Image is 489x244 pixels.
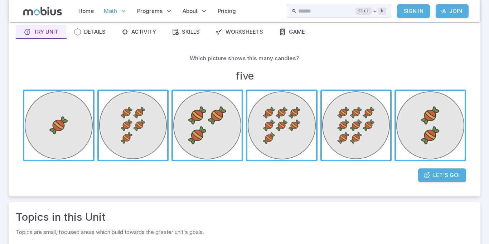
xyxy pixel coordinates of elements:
[121,28,156,36] div: Activity
[104,7,117,15] span: Math
[436,4,469,18] a: Join
[216,3,238,19] a: Pricing
[16,209,106,225] a: Topics in this Unit
[190,54,299,62] p: Which picture shows this many candies?
[418,168,466,182] a: Let's Go!
[172,28,200,36] div: Skills
[216,28,263,36] div: Worksheets
[433,171,460,179] span: Let's Go!
[236,68,254,84] h3: five
[183,7,198,15] span: About
[16,228,473,236] p: Topics are small, focused areas which build towards the greater unit's goals.
[397,4,430,18] a: Sign In
[24,28,58,36] div: Try Unit
[137,7,163,15] span: Programs
[74,28,106,36] div: Details
[355,8,372,15] kbd: Ctrl
[279,28,305,36] div: Game
[76,3,96,19] a: Home
[378,8,386,15] kbd: k
[355,7,386,15] div: +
